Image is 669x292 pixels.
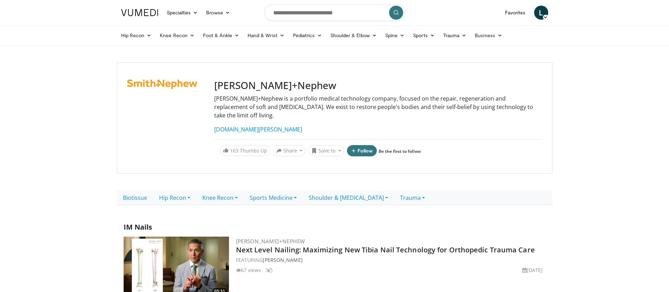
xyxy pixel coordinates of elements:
a: Business [471,28,506,42]
a: Trauma [439,28,471,42]
a: [DOMAIN_NAME][PERSON_NAME] [214,125,302,133]
a: Hand & Wrist [243,28,289,42]
a: Hip Recon [153,190,196,205]
a: Spine [381,28,409,42]
div: FEATURING [236,256,546,264]
a: Be the first to follow [379,148,421,154]
li: [DATE] [522,266,543,274]
span: IM Nails [124,222,152,232]
a: Sports [409,28,439,42]
a: Hip Recon [117,28,156,42]
a: Shoulder & Elbow [326,28,381,42]
a: Pediatrics [289,28,326,42]
input: Search topics, interventions [264,4,405,21]
li: 3 [265,266,273,274]
img: VuMedi Logo [121,9,158,16]
button: Save to [308,145,344,156]
a: 163 Thumbs Up [220,145,270,156]
button: Share [273,145,306,156]
button: Follow [347,145,377,156]
a: Next Level Nailing: Maximizing New Tibia Nail Technology for Orthopedic Trauma Care [236,245,535,254]
h3: [PERSON_NAME]+Nephew [214,80,542,91]
a: L [534,6,548,20]
a: Biotissue [117,190,153,205]
a: Sports Medicine [244,190,303,205]
a: Knee Recon [156,28,199,42]
span: 163 [230,147,238,154]
a: [PERSON_NAME] [263,257,302,263]
a: Favorites [501,6,530,20]
a: Shoulder & [MEDICAL_DATA] [303,190,394,205]
a: [PERSON_NAME]+Nephew [236,238,305,245]
a: Browse [202,6,234,20]
p: [PERSON_NAME]+Nephew is a portfolio medical technology company, focused on the repair, regenerati... [214,94,542,120]
a: Foot & Ankle [199,28,243,42]
a: Specialties [163,6,202,20]
a: Trauma [394,190,431,205]
li: 67 views [236,266,261,274]
a: Knee Recon [196,190,244,205]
